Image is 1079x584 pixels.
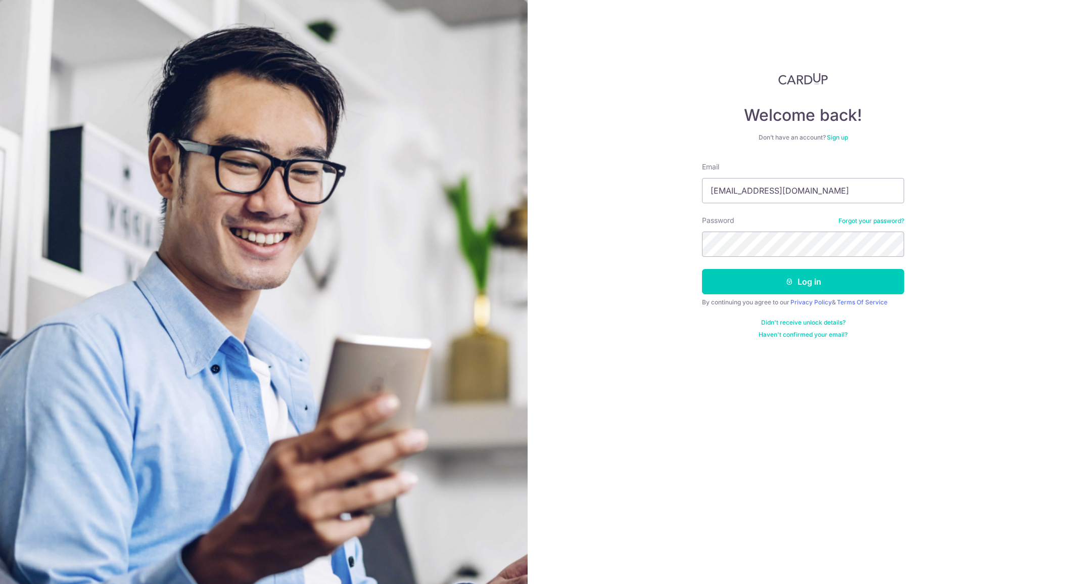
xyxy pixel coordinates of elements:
[761,319,846,327] a: Didn't receive unlock details?
[702,162,719,172] label: Email
[838,217,904,225] a: Forgot your password?
[778,73,828,85] img: CardUp Logo
[702,269,904,294] button: Log in
[702,178,904,203] input: Enter your Email
[790,298,832,306] a: Privacy Policy
[827,133,848,141] a: Sign up
[837,298,887,306] a: Terms Of Service
[702,133,904,142] div: Don’t have an account?
[702,298,904,306] div: By continuing you agree to our &
[702,215,734,226] label: Password
[759,331,848,339] a: Haven't confirmed your email?
[702,105,904,125] h4: Welcome back!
